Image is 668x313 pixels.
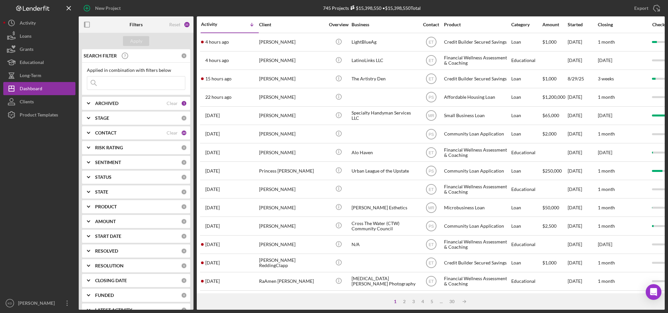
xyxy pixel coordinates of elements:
[95,101,118,106] b: ARCHIVED
[568,217,597,235] div: [DATE]
[352,236,417,253] div: N/A
[542,223,557,229] span: $2,500
[184,21,190,28] div: 21
[3,108,75,121] button: Product Templates
[259,107,325,124] div: [PERSON_NAME]
[444,52,510,69] div: Financial Wellness Assessment & Coaching
[205,94,232,100] time: 2025-09-22 22:12
[444,22,510,27] div: Product
[181,292,187,298] div: 0
[205,168,220,174] time: 2025-09-22 15:45
[8,302,12,305] text: KD
[444,273,510,290] div: Financial Wellness Assessment & Coaching
[444,89,510,106] div: Affordable Housing Loan
[181,219,187,224] div: 0
[542,76,557,81] span: $1,000
[95,189,108,195] b: STATE
[167,130,178,136] div: Clear
[259,291,325,308] div: [PERSON_NAME]
[3,297,75,310] button: KD[PERSON_NAME]
[352,33,417,51] div: LightBlueAg
[259,89,325,106] div: [PERSON_NAME]
[598,131,615,136] time: 1 month
[323,5,421,11] div: 745 Projects • $15,398,550 Total
[598,186,615,192] time: 1 month
[568,254,597,272] div: [DATE]
[130,22,143,27] b: Filters
[568,33,597,51] div: [DATE]
[542,205,559,210] span: $50,000
[352,162,417,179] div: Urban League of the Upstate
[428,114,434,118] text: MR
[428,224,434,229] text: PS
[542,22,567,27] div: Amount
[20,82,42,97] div: Dashboard
[598,113,612,118] time: [DATE]
[444,125,510,143] div: Community Loan Application
[181,174,187,180] div: 0
[542,107,567,124] div: $65,000
[205,205,220,210] time: 2025-09-19 19:35
[3,82,75,95] button: Dashboard
[181,53,187,59] div: 0
[568,236,597,253] div: [DATE]
[205,131,220,136] time: 2025-09-22 19:03
[568,144,597,161] div: [DATE]
[428,205,434,210] text: MR
[352,52,417,69] div: LatinoLinks LLC
[646,284,661,300] div: Open Intercom Messenger
[568,107,597,124] div: [DATE]
[181,159,187,165] div: 0
[568,199,597,216] div: [DATE]
[568,52,597,69] div: [DATE]
[511,89,542,106] div: Loan
[123,36,149,46] button: Apply
[95,160,121,165] b: SENTIMENT
[3,69,75,82] button: Long-Term
[205,150,220,155] time: 2025-09-22 17:28
[259,217,325,235] div: [PERSON_NAME]
[542,131,557,136] span: $2,000
[568,291,597,308] div: [DATE]
[427,299,436,304] div: 5
[444,180,510,198] div: Financial Wellness Assessment & Coaching
[511,107,542,124] div: Loan
[205,223,220,229] time: 2025-09-19 15:29
[511,162,542,179] div: Loan
[20,30,31,44] div: Loans
[84,53,117,58] b: SEARCH FILTER
[429,150,434,155] text: ET
[568,273,597,290] div: [DATE]
[16,297,59,311] div: [PERSON_NAME]
[391,299,400,304] div: 1
[352,144,417,161] div: Alo Haven
[446,299,458,304] div: 30
[79,2,127,15] button: New Project
[511,70,542,88] div: Loan
[181,115,187,121] div: 0
[598,57,612,63] time: [DATE]
[428,95,434,100] text: PS
[511,236,542,253] div: Educational
[568,162,597,179] div: [DATE]
[598,168,615,174] time: 1 month
[429,77,434,81] text: ET
[205,260,220,265] time: 2025-09-19 13:51
[511,22,542,27] div: Category
[628,2,665,15] button: Export
[259,180,325,198] div: [PERSON_NAME]
[259,125,325,143] div: [PERSON_NAME]
[429,279,434,284] text: ET
[95,278,127,283] b: CLOSING DATE
[429,261,434,265] text: ET
[3,16,75,30] button: Activity
[95,204,117,209] b: PRODUCT
[181,130,187,136] div: 20
[205,76,232,81] time: 2025-09-23 04:35
[349,5,381,11] div: $15,398,550
[352,107,417,124] div: Specialty Handyman Services LLC
[95,248,118,254] b: RESOLVED
[568,22,597,27] div: Started
[3,30,75,43] a: Loans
